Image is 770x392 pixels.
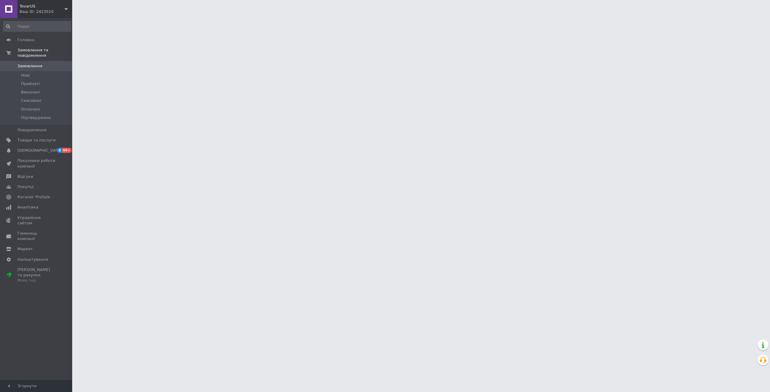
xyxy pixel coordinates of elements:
span: Скасовані [21,98,42,103]
input: Пошук [3,21,71,32]
span: Виконані [21,90,40,95]
span: Оплачені [21,107,40,112]
span: Гаманець компанії [17,231,56,242]
span: Налаштування [17,257,48,262]
div: Prom топ [17,278,56,283]
span: Відгуки [17,174,33,179]
span: Аналітика [17,205,38,210]
span: Управління сайтом [17,215,56,226]
span: Маркет [17,246,33,252]
span: TovarUS [20,4,65,9]
span: Замовлення [17,63,42,69]
div: Ваш ID: 2423510 [20,9,72,14]
span: Нові [21,73,30,78]
span: Головна [17,37,34,43]
span: Показники роботи компанії [17,158,56,169]
span: 6 [57,148,62,153]
span: Замовлення та повідомлення [17,47,72,58]
span: [DEMOGRAPHIC_DATA] [17,148,62,153]
span: 99+ [62,148,72,153]
span: Прийняті [21,81,40,87]
span: [PERSON_NAME] та рахунки [17,267,56,284]
span: Каталог ProSale [17,194,50,200]
span: Товари та послуги [17,138,56,143]
span: Підтверджено [21,115,51,120]
span: Повідомлення [17,127,47,133]
span: Покупці [17,184,34,190]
